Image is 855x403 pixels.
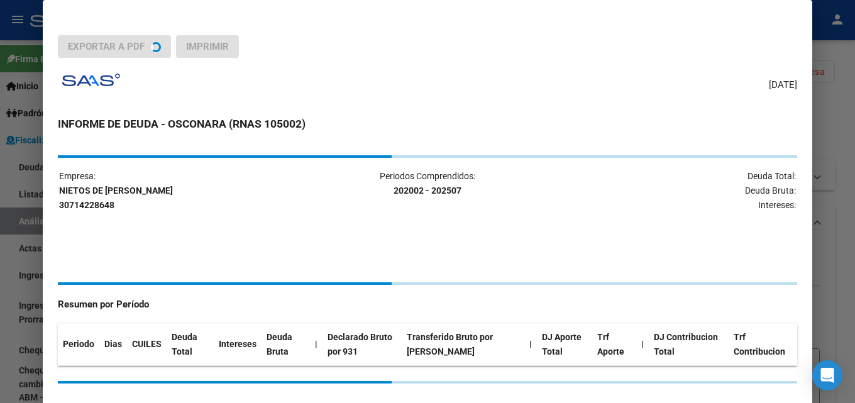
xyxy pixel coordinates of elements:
[58,35,171,58] button: Exportar a PDF
[58,324,99,365] th: Periodo
[812,360,842,390] div: Open Intercom Messenger
[402,324,524,365] th: Transferido Bruto por [PERSON_NAME]
[127,324,167,365] th: CUILES
[551,169,796,212] p: Deuda Total: Deuda Bruta: Intereses:
[176,35,239,58] button: Imprimir
[649,324,729,365] th: DJ Contribucion Total
[524,324,537,365] th: |
[59,169,304,212] p: Empresa:
[58,297,797,312] h4: Resumen por Período
[214,324,262,365] th: Intereses
[305,169,549,198] p: Periodos Comprendidos:
[323,324,402,365] th: Declarado Bruto por 931
[167,324,214,365] th: Deuda Total
[99,324,127,365] th: Dias
[68,41,145,52] span: Exportar a PDF
[537,324,592,365] th: DJ Aporte Total
[394,185,461,196] strong: 202002 - 202507
[310,324,323,365] th: |
[262,324,309,365] th: Deuda Bruta
[729,324,797,365] th: Trf Contribucion
[636,324,649,365] th: |
[769,78,797,92] span: [DATE]
[592,324,636,365] th: Trf Aporte
[58,116,797,132] h3: INFORME DE DEUDA - OSCONARA (RNAS 105002)
[59,185,173,210] strong: NIETOS DE [PERSON_NAME] 30714228648
[186,41,229,52] span: Imprimir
